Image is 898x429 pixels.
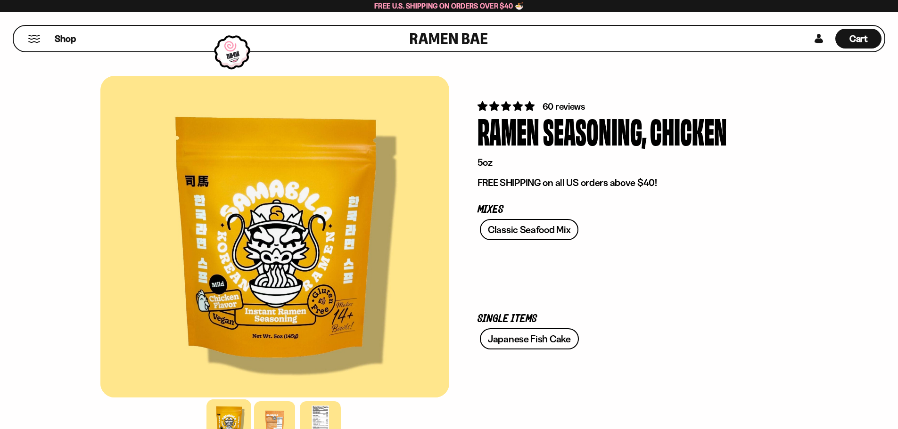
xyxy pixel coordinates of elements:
[478,315,770,324] p: Single Items
[543,101,585,112] span: 60 reviews
[480,328,579,349] a: Japanese Fish Cake
[849,33,868,44] span: Cart
[478,113,539,148] div: Ramen
[650,113,727,148] div: Chicken
[478,100,536,112] span: 4.83 stars
[28,35,41,43] button: Mobile Menu Trigger
[374,1,524,10] span: Free U.S. Shipping on Orders over $40 🍜
[55,32,76,45] span: Shop
[55,29,76,49] a: Shop
[835,26,882,51] div: Cart
[480,219,578,240] a: Classic Seafood Mix
[478,156,770,169] p: 5oz
[543,113,646,148] div: Seasoning,
[478,177,770,189] p: FREE SHIPPING on all US orders above $40!
[478,205,770,214] p: Mixes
